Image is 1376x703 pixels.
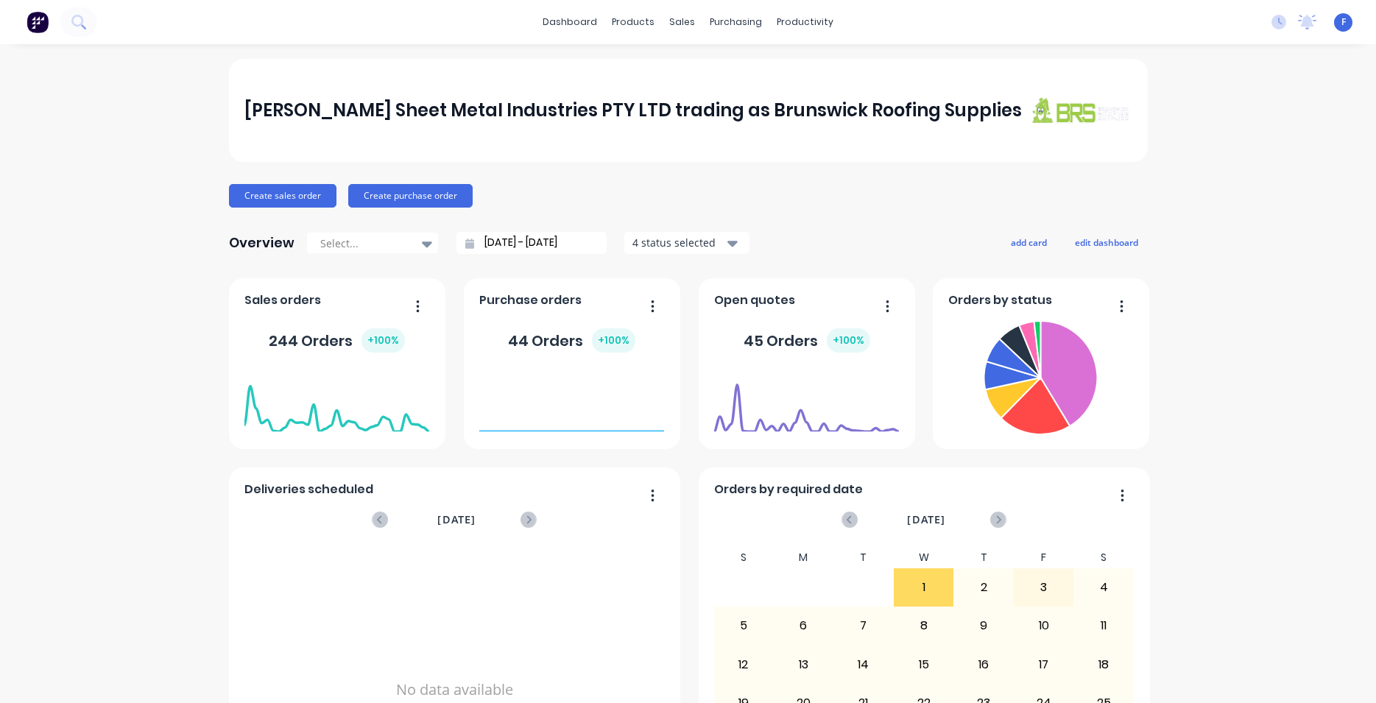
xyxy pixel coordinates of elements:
[713,547,774,568] div: S
[895,646,953,683] div: 15
[954,569,1013,606] div: 2
[769,11,841,33] div: productivity
[907,512,945,528] span: [DATE]
[954,607,1013,644] div: 9
[348,184,473,208] button: Create purchase order
[632,235,725,250] div: 4 status selected
[702,11,769,33] div: purchasing
[244,96,1022,125] div: [PERSON_NAME] Sheet Metal Industries PTY LTD trading as Brunswick Roofing Supplies
[834,646,893,683] div: 14
[604,11,662,33] div: products
[1001,233,1056,252] button: add card
[894,547,954,568] div: W
[948,292,1052,309] span: Orders by status
[1074,646,1133,683] div: 18
[592,328,635,353] div: + 100 %
[1029,96,1132,124] img: J A Sheet Metal Industries PTY LTD trading as Brunswick Roofing Supplies
[714,607,773,644] div: 5
[361,328,405,353] div: + 100 %
[834,607,893,644] div: 7
[1014,547,1074,568] div: F
[1065,233,1148,252] button: edit dashboard
[508,328,635,353] div: 44 Orders
[535,11,604,33] a: dashboard
[479,292,582,309] span: Purchase orders
[662,11,702,33] div: sales
[1073,547,1134,568] div: S
[229,228,294,258] div: Overview
[229,184,336,208] button: Create sales order
[895,569,953,606] div: 1
[1341,15,1346,29] span: F
[244,292,321,309] span: Sales orders
[714,646,773,683] div: 12
[774,547,834,568] div: M
[27,11,49,33] img: Factory
[714,292,795,309] span: Open quotes
[269,328,405,353] div: 244 Orders
[624,232,749,254] button: 4 status selected
[895,607,953,644] div: 8
[953,547,1014,568] div: T
[437,512,476,528] span: [DATE]
[827,328,870,353] div: + 100 %
[1015,646,1073,683] div: 17
[775,607,833,644] div: 6
[1074,569,1133,606] div: 4
[744,328,870,353] div: 45 Orders
[1015,607,1073,644] div: 10
[833,547,894,568] div: T
[775,646,833,683] div: 13
[1015,569,1073,606] div: 3
[954,646,1013,683] div: 16
[1074,607,1133,644] div: 11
